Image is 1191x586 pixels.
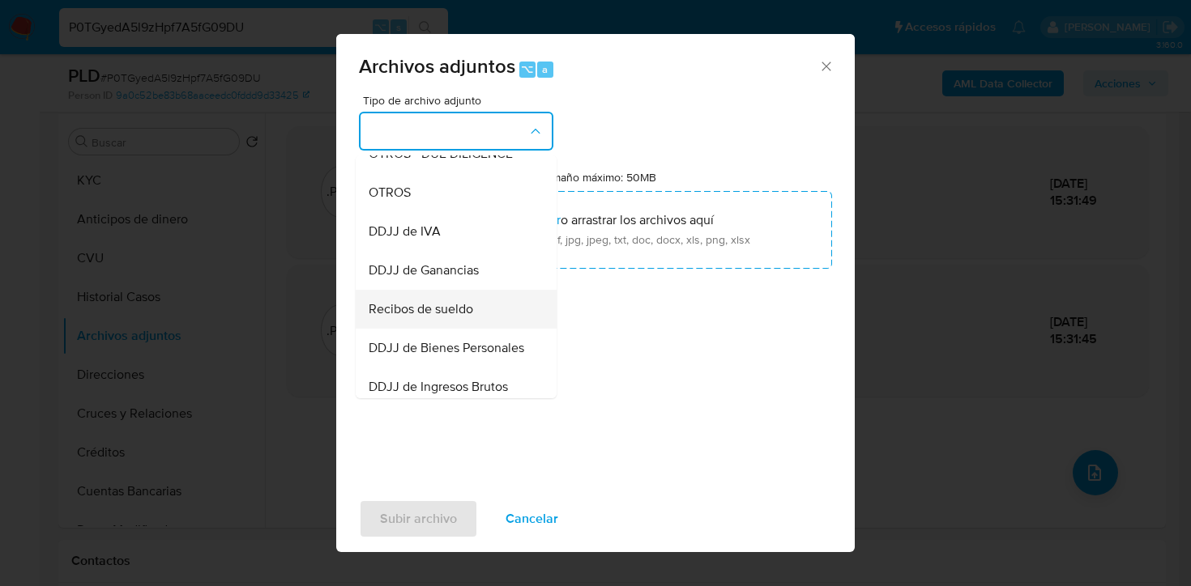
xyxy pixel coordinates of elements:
span: Archivos adjuntos [359,52,515,80]
span: Tipo de archivo adjunto [363,95,557,106]
span: DDJJ de Bienes Personales [369,340,524,356]
span: DDJJ de IVA [369,223,441,240]
span: DDJJ de Ingresos Brutos [369,379,508,395]
span: ⌥ [521,62,533,77]
span: Cancelar [506,501,558,537]
span: a [542,62,548,77]
span: Recibos de sueldo [369,301,473,317]
button: Cerrar [818,58,833,73]
span: OTROS [369,185,411,201]
span: DDJJ de Ganancias [369,262,479,278]
label: Tamaño máximo: 50MB [540,170,656,185]
button: Cancelar [485,499,579,538]
span: OTROS - DUE DILIGENCE [369,146,513,162]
